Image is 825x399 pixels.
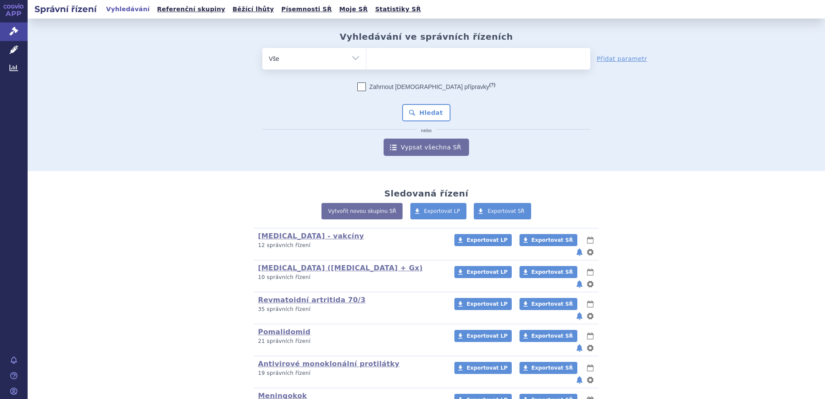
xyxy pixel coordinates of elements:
a: Exportovat SŘ [520,362,577,374]
a: Exportovat SŘ [520,330,577,342]
span: Exportovat SŘ [488,208,525,214]
a: [MEDICAL_DATA] - vakcíny [258,232,364,240]
h2: Správní řízení [28,3,104,15]
a: Exportovat SŘ [520,298,577,310]
a: Exportovat SŘ [520,266,577,278]
span: Exportovat SŘ [532,301,573,307]
span: Exportovat SŘ [532,365,573,371]
p: 21 správních řízení [258,338,443,345]
a: Vypsat všechna SŘ [384,139,469,156]
span: Exportovat SŘ [532,333,573,339]
button: notifikace [575,343,584,353]
button: notifikace [575,247,584,257]
a: Antivirové monoklonální protilátky [258,360,400,368]
button: notifikace [575,279,584,289]
p: 10 správních řízení [258,274,443,281]
a: Vyhledávání [104,3,152,15]
a: Písemnosti SŘ [279,3,334,15]
i: nebo [417,128,436,133]
span: Exportovat LP [466,365,507,371]
a: Exportovat LP [454,234,512,246]
a: Exportovat LP [454,266,512,278]
button: lhůty [586,235,595,245]
label: Zahrnout [DEMOGRAPHIC_DATA] přípravky [357,82,495,91]
a: Pomalidomid [258,328,311,336]
a: Exportovat LP [454,330,512,342]
span: Exportovat LP [466,301,507,307]
a: Běžící lhůty [230,3,277,15]
h2: Sledovaná řízení [384,188,468,199]
p: 12 správních řízení [258,242,443,249]
button: notifikace [575,375,584,385]
a: [MEDICAL_DATA] ([MEDICAL_DATA] + Gx) [258,264,423,272]
button: lhůty [586,267,595,277]
a: Referenční skupiny [154,3,228,15]
button: nastavení [586,247,595,257]
button: nastavení [586,311,595,321]
p: 35 správních řízení [258,306,443,313]
h2: Vyhledávání ve správních řízeních [340,32,513,42]
button: lhůty [586,331,595,341]
a: Vytvořit novou skupinu SŘ [321,203,403,219]
button: Hledat [402,104,451,121]
button: lhůty [586,299,595,309]
button: lhůty [586,363,595,373]
span: Exportovat LP [466,237,507,243]
a: Exportovat LP [410,203,467,219]
button: notifikace [575,311,584,321]
button: nastavení [586,279,595,289]
a: Exportovat LP [454,298,512,310]
a: Exportovat SŘ [520,234,577,246]
span: Exportovat LP [466,333,507,339]
button: nastavení [586,375,595,385]
span: Exportovat SŘ [532,269,573,275]
a: Revmatoidní artritida 70/3 [258,296,365,304]
a: Exportovat LP [454,362,512,374]
span: Exportovat LP [424,208,460,214]
a: Statistiky SŘ [372,3,423,15]
a: Moje SŘ [337,3,370,15]
p: 19 správních řízení [258,370,443,377]
abbr: (?) [489,82,495,88]
button: nastavení [586,343,595,353]
span: Exportovat SŘ [532,237,573,243]
a: Exportovat SŘ [474,203,531,219]
span: Exportovat LP [466,269,507,275]
a: Přidat parametr [597,54,647,63]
